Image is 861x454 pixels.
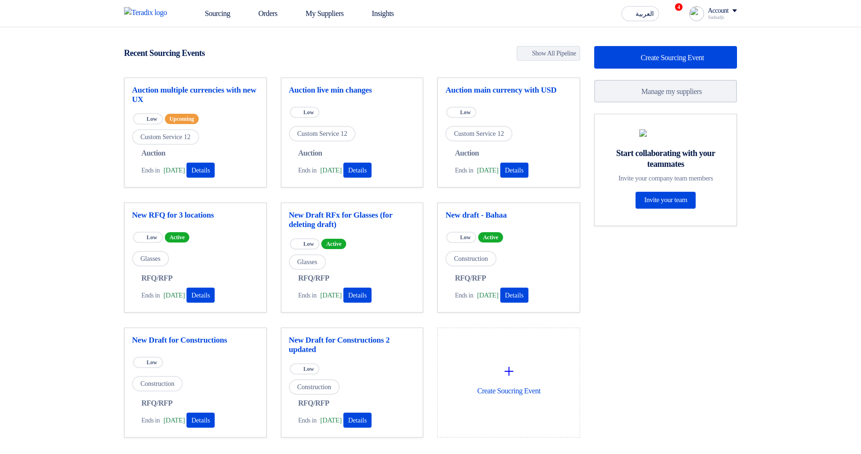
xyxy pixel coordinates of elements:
[132,336,259,345] a: New Draft for Constructions
[238,3,285,24] a: Orders
[477,165,498,176] span: [DATE]
[343,163,372,178] button: Details
[343,288,372,303] button: Details
[147,359,157,366] span: Low
[351,3,402,24] a: Insights
[298,398,329,409] span: RFQ/RFP
[320,165,341,176] span: [DATE]
[477,290,498,301] span: [DATE]
[303,109,314,116] span: Low
[445,336,572,418] div: Create Soucring Event
[298,415,317,425] span: Ends in
[289,254,326,270] span: Glasses
[298,290,317,300] span: Ends in
[445,86,572,95] a: Auction main currency with USD
[141,148,165,159] span: Auction
[141,165,160,175] span: Ends in
[163,165,185,176] span: [DATE]
[641,54,704,62] span: Create Sourcing Event
[298,165,317,175] span: Ends in
[455,165,473,175] span: Ends in
[455,273,486,284] span: RFQ/RFP
[132,376,183,391] span: Construction
[606,148,725,169] div: Start collaborating with your teammates
[708,15,737,20] div: Sadsadjs
[289,126,356,141] span: Custom Service 12
[460,234,471,241] span: Low
[455,290,473,300] span: Ends in
[289,336,416,354] a: New Draft for Constructions 2 updated
[289,211,416,229] a: New Draft RFx for Glasses (for deleting draft)
[289,379,340,395] span: Construction
[460,109,471,116] span: Low
[184,3,238,24] a: Sourcing
[298,148,322,159] span: Auction
[132,211,259,220] a: New RFQ for 3 locations
[639,129,692,137] img: invite_your_team.svg
[165,114,199,124] span: Upcoming
[320,290,341,301] span: [DATE]
[500,163,528,178] button: Details
[132,129,199,145] span: Custom Service 12
[621,6,659,21] button: العربية
[141,290,160,300] span: Ends in
[303,366,314,372] span: Low
[132,86,259,104] a: Auction multiple currencies with new UX
[186,163,215,178] button: Details
[445,126,512,141] span: Custom Service 12
[141,415,160,425] span: Ends in
[606,174,725,182] div: Invite your company team members
[445,357,572,385] div: +
[343,413,372,428] button: Details
[445,251,496,266] span: Construction
[141,273,172,284] span: RFQ/RFP
[132,251,169,266] span: Glasses
[455,148,479,159] span: Auction
[636,192,695,209] a: Invite your team
[186,413,215,428] button: Details
[186,288,215,303] button: Details
[321,239,346,249] span: Active
[500,288,528,303] button: Details
[165,232,190,243] span: Active
[517,46,581,61] a: Show All Pipeline
[124,7,173,18] img: Teradix logo
[689,6,704,21] img: profile_test.png
[147,234,157,241] span: Low
[445,211,572,220] a: New draft - Bahaa
[289,86,416,95] a: Auction live min changes
[163,415,185,426] span: [DATE]
[303,241,314,247] span: Low
[594,80,737,102] a: Manage my suppliers
[320,415,341,426] span: [DATE]
[708,7,729,15] div: Account
[675,3,683,11] span: 4
[636,11,654,17] span: العربية
[478,232,503,243] span: Active
[163,290,185,301] span: [DATE]
[147,116,157,122] span: Low
[285,3,351,24] a: My Suppliers
[124,48,205,58] h4: Recent Sourcing Events
[141,398,172,409] span: RFQ/RFP
[298,273,329,284] span: RFQ/RFP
